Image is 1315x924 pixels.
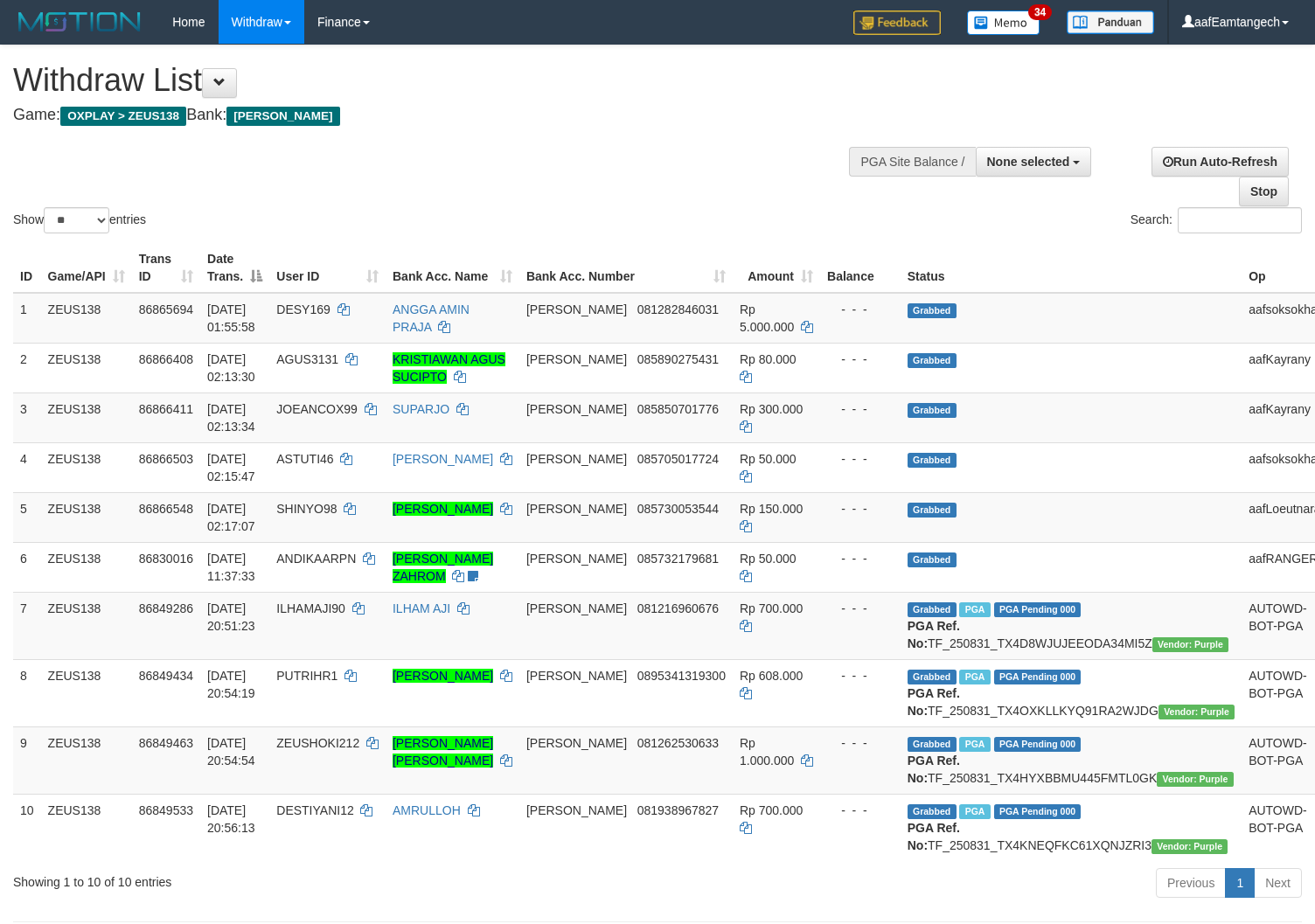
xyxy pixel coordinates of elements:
span: [DATE] 02:13:30 [207,352,255,384]
span: None selected [987,155,1070,169]
div: - - - [827,500,894,518]
span: DESY169 [276,302,330,316]
span: Marked by aafRornrotha [959,804,990,819]
span: 86865694 [139,302,193,316]
td: 1 [13,293,41,344]
a: AMRULLOH [393,803,461,817]
span: [PERSON_NAME] [526,803,627,817]
div: - - - [827,600,894,617]
span: [PERSON_NAME] [526,552,627,566]
span: [DATE] 02:17:07 [207,502,255,533]
span: [DATE] 02:15:47 [207,452,255,483]
span: [DATE] 20:51:23 [207,601,255,633]
span: Grabbed [908,602,957,617]
td: ZEUS138 [41,726,132,794]
span: Grabbed [908,353,957,368]
span: [PERSON_NAME] [526,352,627,366]
td: 8 [13,659,41,726]
td: 3 [13,393,41,442]
a: Next [1254,868,1302,898]
span: PGA Pending [994,670,1082,684]
button: None selected [976,147,1092,177]
th: Bank Acc. Number: activate to sort column ascending [519,243,733,293]
span: SHINYO98 [276,502,337,516]
a: Stop [1239,177,1289,206]
label: Search: [1131,207,1302,233]
td: TF_250831_TX4KNEQFKC61XQNJZRI3 [901,794,1242,861]
td: TF_250831_TX4D8WJUJEEODA34MI5Z [901,592,1242,659]
th: Date Trans.: activate to sort column descending [200,243,269,293]
select: Showentries [44,207,109,233]
span: PGA Pending [994,804,1082,819]
span: Rp 608.000 [740,669,803,683]
span: [DATE] 11:37:33 [207,552,255,583]
span: Grabbed [908,303,957,318]
td: ZEUS138 [41,592,132,659]
span: Grabbed [908,503,957,518]
h1: Withdraw List [13,63,859,98]
span: Rp 50.000 [740,552,797,566]
div: Showing 1 to 10 of 10 entries [13,866,535,891]
span: Marked by aafRornrotha [959,670,990,684]
div: - - - [827,550,894,567]
span: [PERSON_NAME] [526,736,627,750]
a: ILHAM AJI [393,601,450,615]
th: Trans ID: activate to sort column ascending [132,243,200,293]
span: Rp 50.000 [740,452,797,466]
span: Rp 700.000 [740,601,803,615]
div: - - - [827,400,894,418]
td: 9 [13,726,41,794]
span: Grabbed [908,403,957,418]
span: PGA Pending [994,737,1082,752]
span: Copy 081282846031 to clipboard [637,302,719,316]
a: Previous [1156,868,1226,898]
div: - - - [827,734,894,752]
span: Marked by aafRornrotha [959,737,990,752]
span: 86866548 [139,502,193,516]
span: [PERSON_NAME] [526,601,627,615]
td: ZEUS138 [41,794,132,861]
span: 86866408 [139,352,193,366]
span: Vendor URL: https://trx4.1velocity.biz [1151,839,1228,854]
div: - - - [827,667,894,684]
b: PGA Ref. No: [908,821,960,852]
span: Copy 085732179681 to clipboard [637,552,719,566]
img: panduan.png [1067,10,1154,34]
span: Rp 150.000 [740,502,803,516]
span: Copy 085730053544 to clipboard [637,502,719,516]
td: ZEUS138 [41,442,132,492]
th: Game/API: activate to sort column ascending [41,243,132,293]
input: Search: [1178,207,1302,233]
span: [DATE] 20:54:19 [207,669,255,700]
a: SUPARJO [393,402,449,416]
span: 86849286 [139,601,193,615]
span: 86849434 [139,669,193,683]
span: JOEANCOX99 [276,402,358,416]
a: 1 [1225,868,1255,898]
td: TF_250831_TX4OXKLLKYQ91RA2WJDG [901,659,1242,726]
span: ZEUSHOKI212 [276,736,359,750]
span: PUTRIHR1 [276,669,337,683]
a: Run Auto-Refresh [1151,147,1289,177]
a: KRISTIAWAN AGUS SUCIPTO [393,352,505,384]
span: ILHAMAJI90 [276,601,345,615]
span: Marked by aafRornrotha [959,602,990,617]
span: [PERSON_NAME] [526,402,627,416]
div: - - - [827,351,894,368]
span: [PERSON_NAME] [526,302,627,316]
span: [DATE] 20:56:13 [207,803,255,835]
span: OXPLAY > ZEUS138 [60,107,186,126]
th: User ID: activate to sort column ascending [269,243,386,293]
span: Copy 085705017724 to clipboard [637,452,719,466]
td: TF_250831_TX4HYXBBMU445FMTL0GK [901,726,1242,794]
td: ZEUS138 [41,393,132,442]
span: 86830016 [139,552,193,566]
img: Button%20Memo.svg [967,10,1040,35]
span: [DATE] 01:55:58 [207,302,255,334]
span: AGUS3131 [276,352,338,366]
span: Copy 081216960676 to clipboard [637,601,719,615]
h4: Game: Bank: [13,107,859,124]
span: [DATE] 20:54:54 [207,736,255,768]
a: [PERSON_NAME] [393,502,493,516]
b: PGA Ref. No: [908,619,960,650]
